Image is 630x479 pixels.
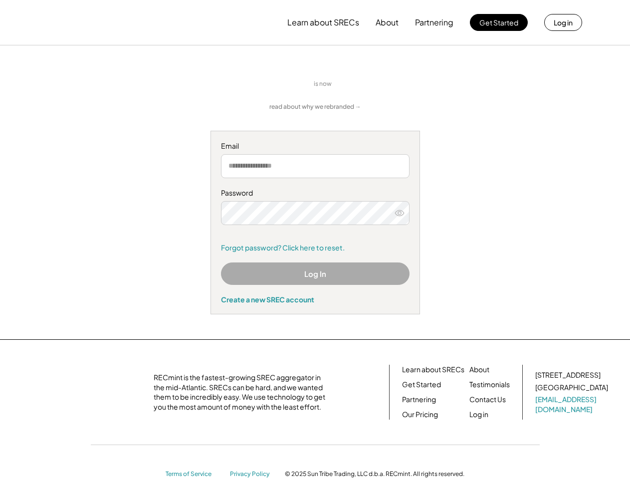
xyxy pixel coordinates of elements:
[470,14,528,31] button: Get Started
[311,80,339,88] div: is now
[287,12,359,32] button: Learn about SRECs
[469,365,489,375] a: About
[535,370,601,380] div: [STREET_ADDRESS]
[221,141,410,151] div: Email
[469,410,488,420] a: Log in
[221,243,410,253] a: Forgot password? Click here to reset.
[376,12,399,32] button: About
[469,395,506,405] a: Contact Us
[415,12,453,32] button: Partnering
[402,380,441,390] a: Get Started
[56,375,141,410] img: yH5BAEAAAAALAAAAAABAAEAAAIBRAA7
[216,70,306,98] img: yH5BAEAAAAALAAAAAABAAEAAAIBRAA7
[221,295,410,304] div: Create a new SREC account
[402,365,464,375] a: Learn about SRECs
[48,5,131,39] img: yH5BAEAAAAALAAAAAABAAEAAAIBRAA7
[535,395,610,414] a: [EMAIL_ADDRESS][DOMAIN_NAME]
[230,470,275,479] a: Privacy Policy
[535,383,608,393] div: [GEOGRAPHIC_DATA]
[269,103,361,111] a: read about why we rebranded →
[221,262,410,285] button: Log In
[544,14,582,31] button: Log in
[221,188,410,198] div: Password
[166,470,220,479] a: Terms of Service
[285,470,464,478] div: © 2025 Sun Tribe Trading, LLC d.b.a. RECmint. All rights reserved.
[402,395,436,405] a: Partnering
[469,380,510,390] a: Testimonials
[402,410,438,420] a: Our Pricing
[344,79,414,89] img: yH5BAEAAAAALAAAAAABAAEAAAIBRAA7
[154,373,331,412] div: RECmint is the fastest-growing SREC aggregator in the mid-Atlantic. SRECs can be hard, and we wan...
